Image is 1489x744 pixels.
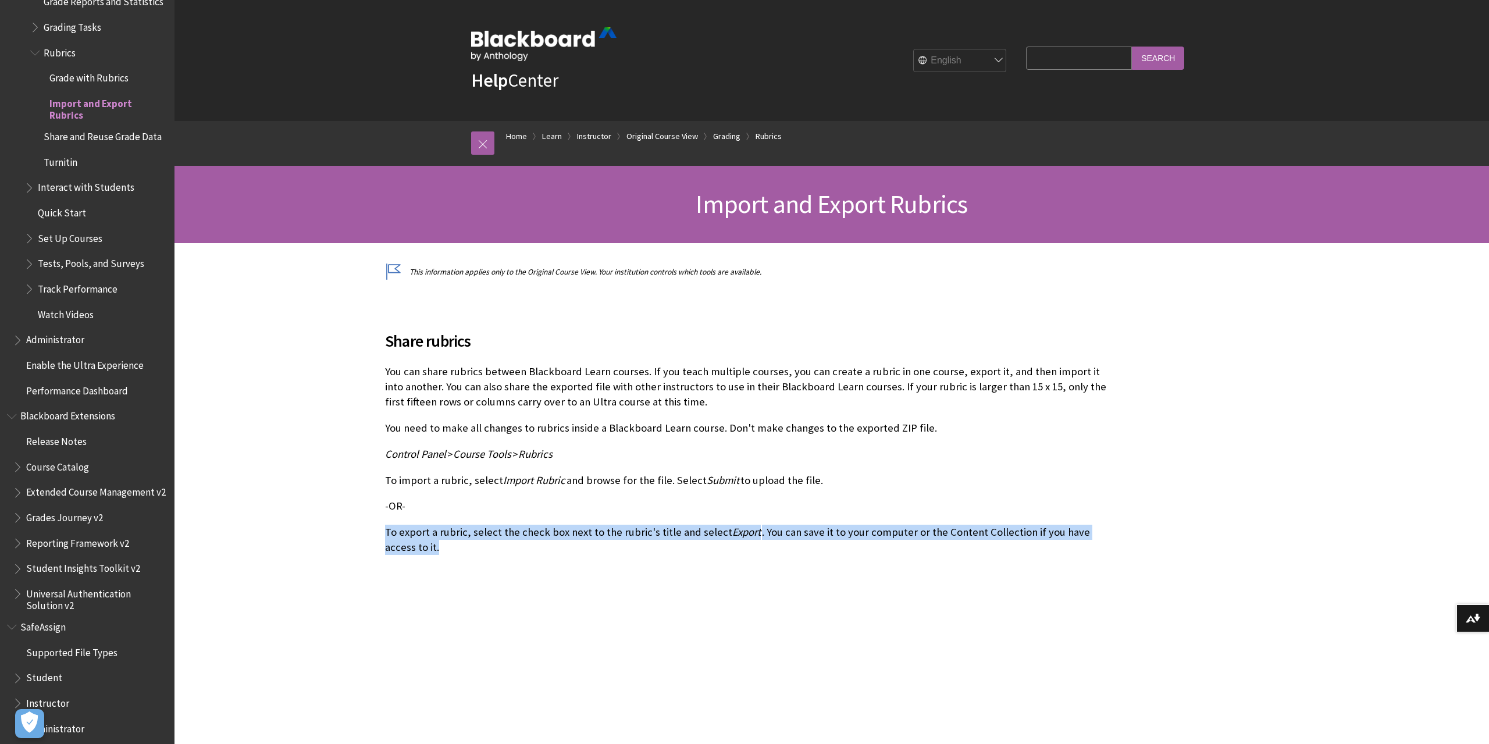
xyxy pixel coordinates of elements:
span: Blackboard Extensions [20,407,115,422]
nav: Book outline for Blackboard SafeAssign [7,617,168,738]
span: Extended Course Management v2 [26,483,166,499]
img: Blackboard by Anthology [471,27,617,61]
span: Course Catalog [26,457,89,473]
span: Share and Reuse Grade Data [44,127,162,143]
a: HelpCenter [471,69,558,92]
span: Import and Export Rubrics [49,94,166,121]
span: Student [26,668,62,684]
span: Administrator [26,330,84,346]
p: You need to make all changes to rubrics inside a Blackboard Learn course. Don't make changes to t... [385,421,1106,436]
button: Open Preferences [15,709,44,738]
span: Rubrics [518,447,553,461]
p: > > [385,447,1106,462]
p: To export a rubric, select the check box next to the rubric's title and select . You can save it ... [385,525,1106,555]
span: Import Rubric [503,474,565,487]
span: Universal Authentication Solution v2 [26,584,166,611]
p: To import a rubric, select and browse for the file. Select to upload the file. [385,473,1106,488]
nav: Book outline for Blackboard Extensions [7,407,168,612]
span: SafeAssign [20,617,66,633]
span: Release Notes [26,432,87,447]
span: Grades Journey v2 [26,508,103,524]
span: Track Performance [38,279,117,295]
span: Grading Tasks [44,17,101,33]
span: Grade with Rubrics [49,69,129,84]
span: Enable the Ultra Experience [26,355,144,371]
span: Turnitin [44,152,77,168]
span: Administrator [26,719,84,735]
span: Course Tools [453,447,511,461]
span: Import and Export Rubrics [696,188,967,220]
span: Reporting Framework v2 [26,533,129,549]
a: Home [506,129,527,144]
span: Student Insights Toolkit v2 [26,559,140,575]
span: Interact with Students [38,178,134,194]
span: Export [732,525,761,539]
span: Control Panel [385,447,446,461]
span: Set Up Courses [38,229,102,244]
a: Instructor [577,129,611,144]
p: -OR- [385,499,1106,514]
span: Tests, Pools, and Surveys [38,254,144,270]
span: Watch Videos [38,305,94,321]
span: Supported File Types [26,643,117,658]
span: Rubrics [44,43,76,59]
p: You can share rubrics between Blackboard Learn courses. If you teach multiple courses, you can cr... [385,364,1106,410]
span: Performance Dashboard [26,381,128,397]
a: Original Course View [626,129,698,144]
a: Grading [713,129,740,144]
strong: Help [471,69,508,92]
a: Learn [542,129,562,144]
span: Instructor [26,693,69,709]
a: Rubrics [756,129,782,144]
span: Quick Start [38,203,86,219]
p: This information applies only to the Original Course View. Your institution controls which tools ... [385,266,1106,277]
span: Share rubrics [385,329,1106,353]
input: Search [1132,47,1184,69]
select: Site Language Selector [914,49,1007,72]
span: Submit [707,474,739,487]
